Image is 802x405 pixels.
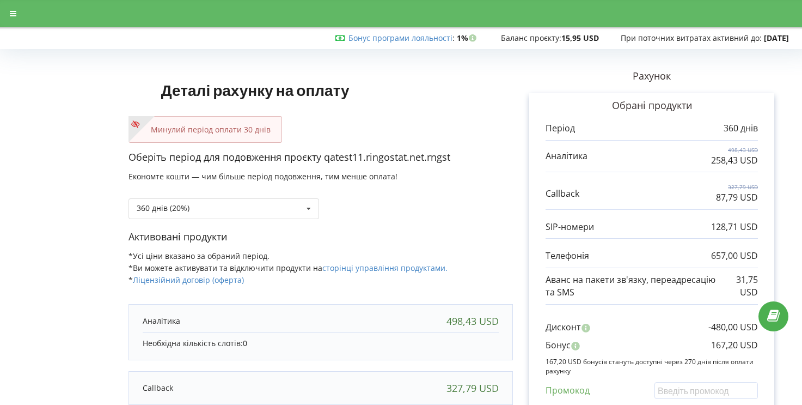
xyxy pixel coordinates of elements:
p: Період [546,122,575,135]
span: 0 [243,338,247,348]
p: 258,43 USD [711,154,758,167]
strong: 1% [457,33,479,43]
p: 498,43 USD [711,146,758,154]
p: -480,00 USD [708,321,758,334]
p: Активовані продукти [128,230,513,244]
p: Callback [143,383,173,394]
p: Аванс на пакети зв'язку, переадресацію та SMS [546,274,721,299]
input: Введіть промокод [654,382,758,399]
p: Телефонія [546,250,589,262]
p: Минулий період оплати 30 днів [140,124,271,135]
p: Дисконт [546,321,581,334]
span: Баланс проєкту: [501,33,561,43]
p: 657,00 USD [711,250,758,262]
span: При поточних витратах активний до: [621,33,762,43]
p: Callback [546,188,579,200]
span: *Усі ціни вказано за обраний період. [128,251,270,261]
strong: 15,95 USD [561,33,599,43]
p: Промокод [546,384,590,397]
p: 167,20 USD бонусів стануть доступні через 270 днів після оплати рахунку [546,357,758,376]
p: Аналітика [546,150,587,162]
span: *Ви можете активувати та відключити продукти на [128,263,448,273]
p: SIP-номери [546,221,594,233]
span: : [348,33,455,43]
p: Бонус [546,339,571,352]
div: 327,79 USD [446,383,499,394]
strong: [DATE] [764,33,789,43]
p: Аналітика [143,316,180,327]
div: 498,43 USD [446,316,499,327]
p: Рахунок [513,69,791,83]
p: Необхідна кількість слотів: [143,338,499,349]
a: Бонус програми лояльності [348,33,452,43]
p: 360 днів [724,122,758,135]
p: 31,75 USD [721,274,758,299]
p: 87,79 USD [716,191,758,204]
p: Обрані продукти [546,99,758,113]
a: сторінці управління продуктами. [322,263,448,273]
p: Оберіть період для подовження проєкту qatest11.ringostat.net.rngst [128,150,513,165]
p: 167,20 USD [711,339,758,352]
h1: Деталі рахунку на оплату [128,64,382,116]
a: Ліцензійний договір (оферта) [133,275,244,285]
span: Економте кошти — чим більше період подовження, тим менше оплата! [128,171,397,182]
p: 128,71 USD [711,221,758,233]
div: 360 днів (20%) [137,204,189,212]
p: 327,79 USD [716,183,758,191]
